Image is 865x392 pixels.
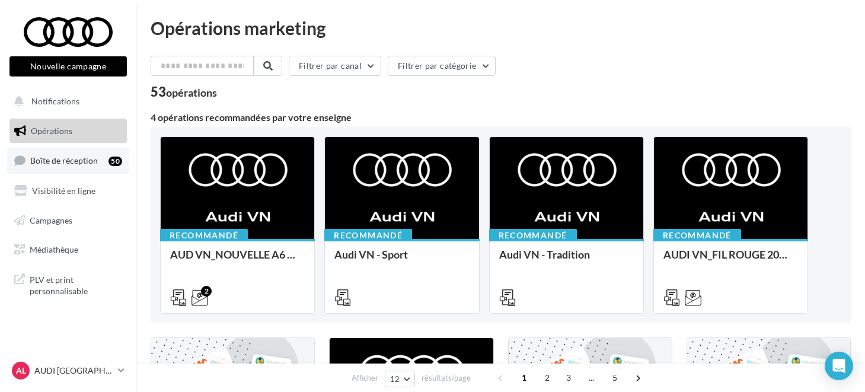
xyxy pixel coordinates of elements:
[160,229,248,242] div: Recommandé
[422,372,471,384] span: résultats/page
[334,248,469,272] div: Audi VN - Sport
[515,368,534,387] span: 1
[31,126,72,136] span: Opérations
[7,148,129,173] a: Boîte de réception50
[30,244,78,254] span: Médiathèque
[538,368,557,387] span: 2
[30,155,98,165] span: Boîte de réception
[385,371,415,387] button: 12
[16,365,26,377] span: AL
[7,89,125,114] button: Notifications
[31,96,79,106] span: Notifications
[7,237,129,262] a: Médiathèque
[151,113,851,122] div: 4 opérations recommandées par votre enseigne
[7,267,129,302] a: PLV et print personnalisable
[7,119,129,144] a: Opérations
[388,56,496,76] button: Filtrer par catégorie
[151,85,217,98] div: 53
[289,56,381,76] button: Filtrer par canal
[201,286,212,297] div: 2
[9,359,127,382] a: AL AUDI [GEOGRAPHIC_DATA]
[9,56,127,77] button: Nouvelle campagne
[559,368,578,387] span: 3
[499,248,634,272] div: Audi VN - Tradition
[30,215,72,225] span: Campagnes
[170,248,305,272] div: AUD VN_NOUVELLE A6 e-tron
[489,229,577,242] div: Recommandé
[30,272,122,297] span: PLV et print personnalisable
[582,368,601,387] span: ...
[108,157,122,166] div: 50
[324,229,412,242] div: Recommandé
[32,186,95,196] span: Visibilité en ligne
[7,179,129,203] a: Visibilité en ligne
[390,374,400,384] span: 12
[352,372,378,384] span: Afficher
[663,248,798,272] div: AUDI VN_FIL ROUGE 2025 - A1, Q2, Q3, Q5 et Q4 e-tron
[605,368,624,387] span: 5
[151,19,851,37] div: Opérations marketing
[653,229,741,242] div: Recommandé
[825,352,853,380] div: Open Intercom Messenger
[7,208,129,233] a: Campagnes
[34,365,113,377] p: AUDI [GEOGRAPHIC_DATA]
[166,87,217,98] div: opérations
